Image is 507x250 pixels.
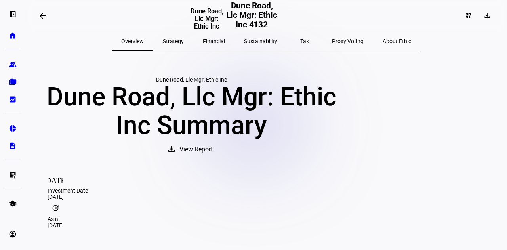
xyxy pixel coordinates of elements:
[35,76,348,83] div: Dune Road, Llc Mgr: Ethic Inc
[48,194,485,200] div: [DATE]
[9,200,17,208] eth-mat-symbol: school
[48,187,485,194] div: Investment Date
[48,200,63,216] mat-icon: update
[48,222,485,229] div: [DATE]
[9,78,17,86] eth-mat-symbol: folder_copy
[179,140,213,159] span: View Report
[159,140,224,159] button: View Report
[9,10,17,18] eth-mat-symbol: left_panel_open
[9,32,17,40] eth-mat-symbol: home
[189,8,225,30] h3: Dune Road, Llc Mgr: Ethic Inc
[48,172,63,187] mat-icon: [DATE]
[38,11,48,21] mat-icon: arrow_backwards
[244,38,277,44] span: Sustainability
[48,216,485,222] div: As at
[9,61,17,69] eth-mat-symbol: group
[5,138,21,154] a: description
[225,1,278,31] h2: Dune Road, Llc Mgr: Ethic Inc 4132
[5,120,21,136] a: pie_chart
[9,95,17,103] eth-mat-symbol: bid_landscape
[5,92,21,107] a: bid_landscape
[167,144,176,154] mat-icon: download
[465,13,471,19] mat-icon: dashboard_customize
[300,38,309,44] span: Tax
[332,38,364,44] span: Proxy Voting
[383,38,411,44] span: About Ethic
[163,38,184,44] span: Strategy
[9,171,17,179] eth-mat-symbol: list_alt_add
[5,74,21,90] a: folder_copy
[9,230,17,238] eth-mat-symbol: account_circle
[5,28,21,44] a: home
[483,11,491,19] mat-icon: download
[121,38,144,44] span: Overview
[9,142,17,150] eth-mat-symbol: description
[35,83,348,140] div: Dune Road, Llc Mgr: Ethic Inc Summary
[9,124,17,132] eth-mat-symbol: pie_chart
[5,57,21,73] a: group
[203,38,225,44] span: Financial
